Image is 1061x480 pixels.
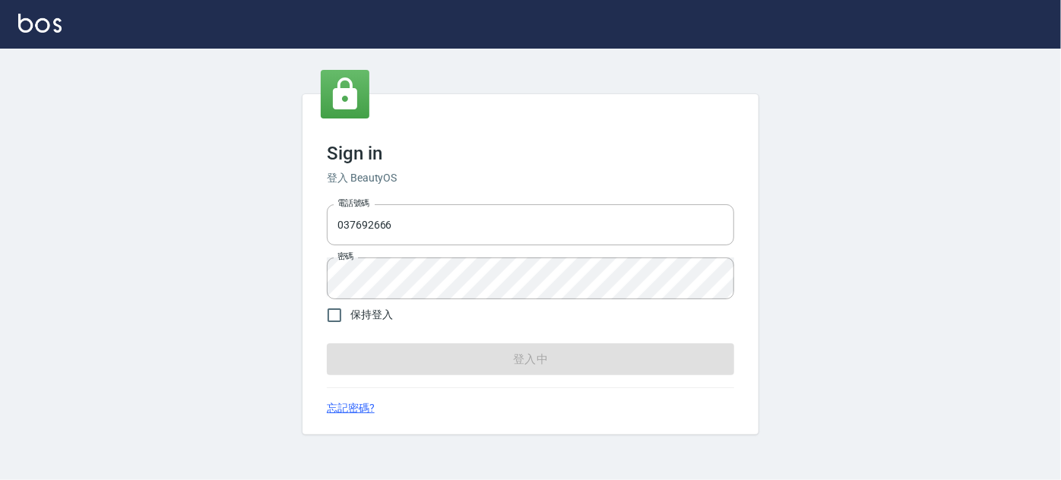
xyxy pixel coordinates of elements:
[337,251,353,262] label: 密碼
[327,400,375,416] a: 忘記密碼?
[337,197,369,209] label: 電話號碼
[327,170,734,186] h6: 登入 BeautyOS
[350,307,393,323] span: 保持登入
[327,143,734,164] h3: Sign in
[18,14,62,33] img: Logo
